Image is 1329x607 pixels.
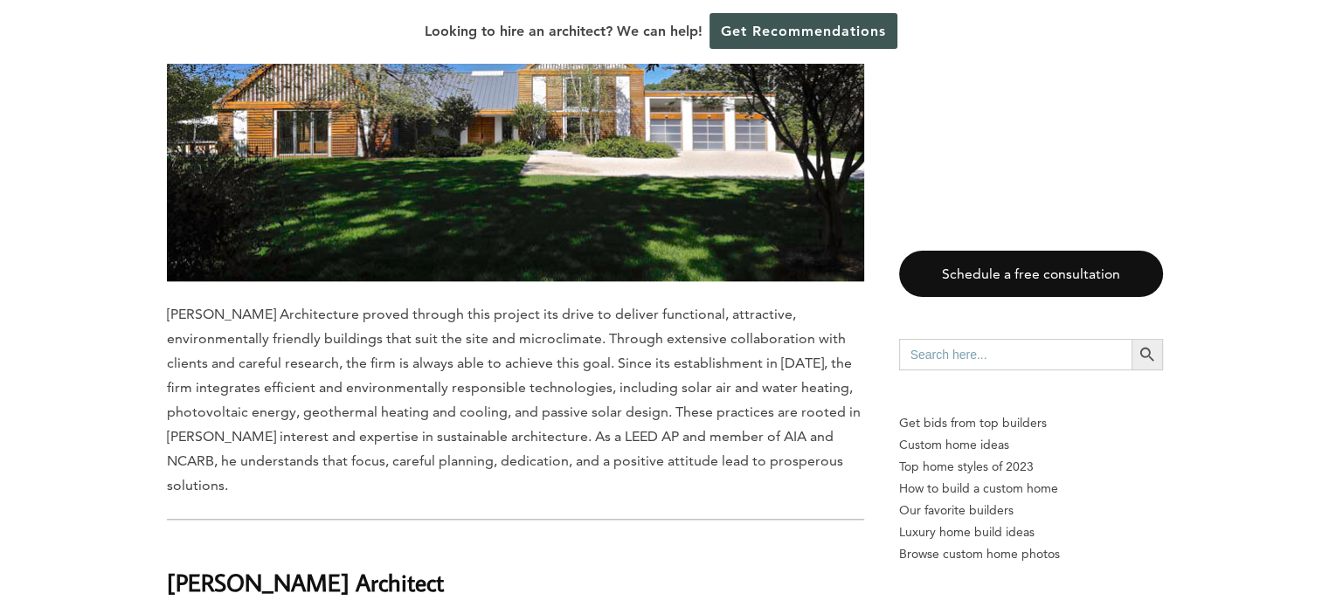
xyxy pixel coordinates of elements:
[899,500,1163,521] a: Our favorite builders
[899,339,1132,370] input: Search here...
[1242,520,1308,586] iframe: Drift Widget Chat Controller
[899,251,1163,297] a: Schedule a free consultation
[1138,345,1157,364] svg: Search
[899,478,1163,500] a: How to build a custom home
[899,412,1163,434] p: Get bids from top builders
[899,456,1163,478] a: Top home styles of 2023
[899,543,1163,565] a: Browse custom home photos
[167,567,444,597] b: [PERSON_NAME] Architect
[899,434,1163,456] a: Custom home ideas
[167,302,864,498] p: [PERSON_NAME] Architecture proved through this project its drive to deliver functional, attractiv...
[709,13,897,49] a: Get Recommendations
[899,521,1163,543] a: Luxury home build ideas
